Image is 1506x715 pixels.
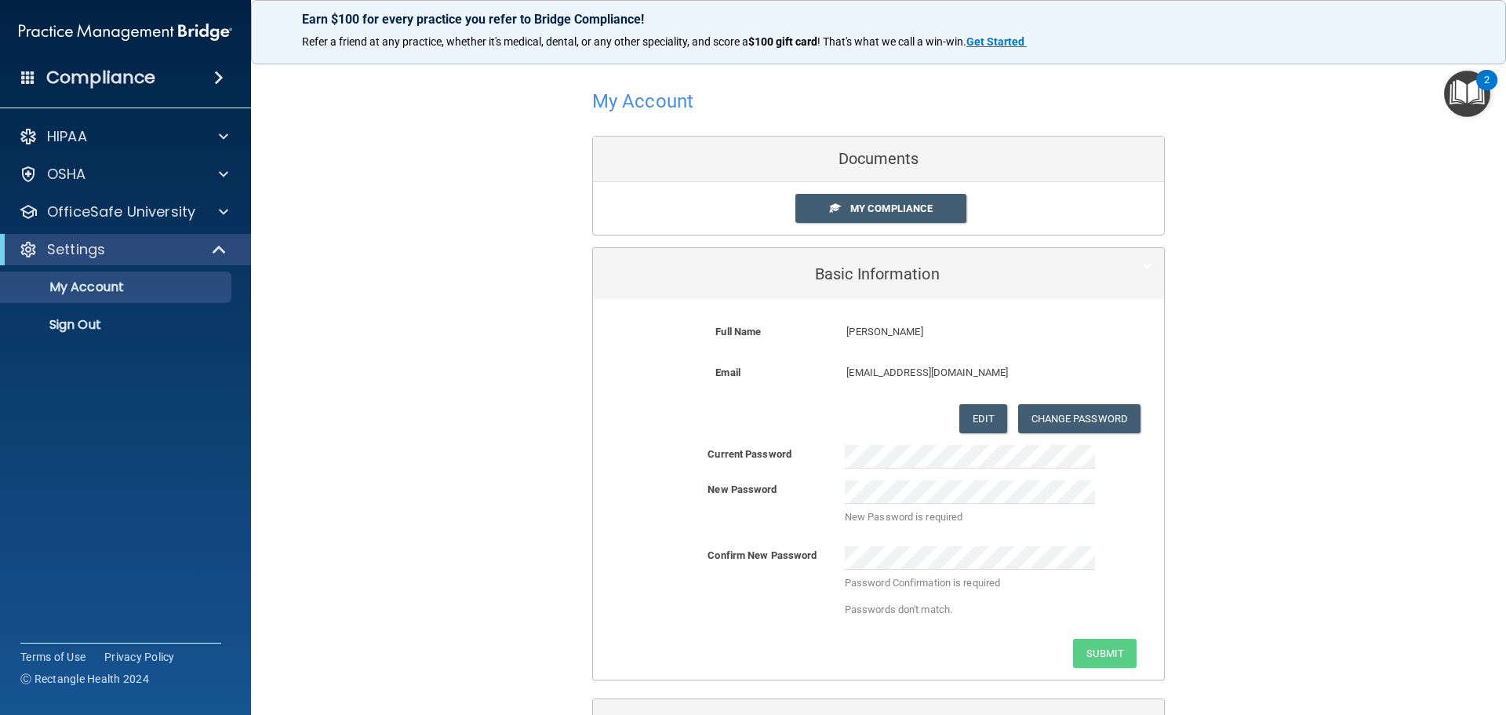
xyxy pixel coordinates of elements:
[19,202,228,221] a: OfficeSafe University
[708,483,777,495] b: New Password
[1444,71,1490,117] button: Open Resource Center, 2 new notifications
[850,202,933,214] span: My Compliance
[715,367,740,378] b: Email
[845,508,1095,527] p: New Password is required
[302,35,748,48] span: Refer a friend at any practice, whether it's medical, dental, or any other speciality, and score a
[1484,80,1490,100] div: 2
[10,279,224,295] p: My Account
[845,600,1095,619] p: Passwords don't match.
[19,16,232,48] img: PMB logo
[748,35,817,48] strong: $100 gift card
[966,35,1027,48] a: Get Started
[1074,549,1093,567] keeper-lock: Open Keeper Popup
[708,448,791,460] b: Current Password
[846,323,1085,341] p: [PERSON_NAME]
[592,91,693,111] h4: My Account
[605,256,1152,291] a: Basic Information
[20,671,149,687] span: Ⓒ Rectangle Health 2024
[19,127,228,146] a: HIPAA
[1018,404,1141,433] button: Change Password
[845,574,1095,593] p: Password Confirmation is required
[47,240,105,259] p: Settings
[19,165,228,184] a: OSHA
[10,317,224,333] p: Sign Out
[47,165,86,184] p: OSHA
[817,35,966,48] span: ! That's what we call a win-win.
[605,265,1104,283] h5: Basic Information
[47,127,87,146] p: HIPAA
[302,12,1455,27] p: Earn $100 for every practice you refer to Bridge Compliance!
[46,67,155,89] h4: Compliance
[708,549,817,561] b: Confirm New Password
[19,240,227,259] a: Settings
[1073,639,1137,668] button: Submit
[20,649,85,665] a: Terms of Use
[104,649,175,665] a: Privacy Policy
[593,137,1164,182] div: Documents
[959,404,1007,433] button: Edit
[715,326,761,337] b: Full Name
[47,202,195,221] p: OfficeSafe University
[846,363,1085,382] p: [EMAIL_ADDRESS][DOMAIN_NAME]
[966,35,1024,48] strong: Get Started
